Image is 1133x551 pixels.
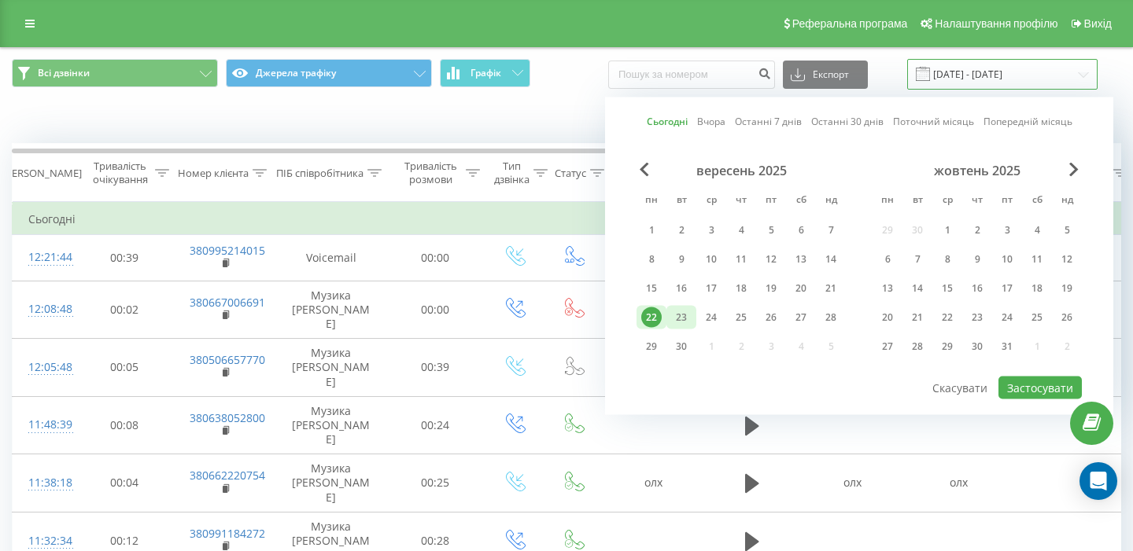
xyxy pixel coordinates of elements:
[190,468,265,483] a: 380662220754
[761,278,781,299] div: 19
[641,249,662,270] div: 8
[967,307,987,328] div: 23
[906,189,929,213] abbr: вівторок
[783,61,868,89] button: Експорт
[726,277,756,300] div: чт 18 вер 2025 р.
[1027,249,1047,270] div: 11
[696,219,726,242] div: ср 3 вер 2025 р.
[962,335,992,358] div: чт 30 жовт 2025 р.
[932,306,962,329] div: ср 22 жовт 2025 р.
[936,189,959,213] abbr: середа
[1079,462,1117,500] div: Open Intercom Messenger
[28,294,60,325] div: 12:08:48
[76,235,174,281] td: 00:39
[640,189,663,213] abbr: понеділок
[937,249,958,270] div: 8
[76,454,174,512] td: 00:04
[1052,219,1082,242] div: нд 5 жовт 2025 р.
[998,377,1082,399] button: Застосувати
[276,396,386,454] td: Музика [PERSON_NAME]
[937,336,958,357] div: 29
[1057,220,1077,241] div: 5
[756,306,786,329] div: пт 26 вер 2025 р.
[873,306,902,329] div: пн 20 жовт 2025 р.
[190,352,265,367] a: 380506657770
[637,306,666,329] div: пн 22 вер 2025 р.
[877,336,898,357] div: 27
[873,335,902,358] div: пн 27 жовт 2025 р.
[756,277,786,300] div: пт 19 вер 2025 р.
[641,307,662,328] div: 22
[697,114,725,129] a: Вчора
[761,307,781,328] div: 26
[791,278,811,299] div: 20
[608,61,775,89] input: Пошук за номером
[666,335,696,358] div: вт 30 вер 2025 р.
[731,220,751,241] div: 4
[932,219,962,242] div: ср 1 жовт 2025 р.
[902,248,932,271] div: вт 7 жовт 2025 р.
[670,189,693,213] abbr: вівторок
[937,278,958,299] div: 15
[1057,278,1077,299] div: 19
[967,336,987,357] div: 30
[821,307,841,328] div: 28
[786,277,816,300] div: сб 20 вер 2025 р.
[924,377,996,399] button: Скасувати
[1027,307,1047,328] div: 25
[992,335,1022,358] div: пт 31 жовт 2025 р.
[967,220,987,241] div: 2
[1022,248,1052,271] div: сб 11 жовт 2025 р.
[38,67,90,79] span: Всі дзвінки
[786,219,816,242] div: сб 6 вер 2025 р.
[178,167,249,180] div: Номер клієнта
[701,307,722,328] div: 24
[811,114,884,129] a: Останні 30 днів
[997,220,1017,241] div: 3
[386,396,485,454] td: 00:24
[962,306,992,329] div: чт 23 жовт 2025 р.
[641,278,662,299] div: 15
[28,468,60,498] div: 11:38:18
[637,335,666,358] div: пн 29 вер 2025 р.
[671,278,692,299] div: 16
[873,277,902,300] div: пн 13 жовт 2025 р.
[190,526,265,541] a: 380991184272
[276,281,386,339] td: Музика [PERSON_NAME]
[276,235,386,281] td: Voicemail
[637,219,666,242] div: пн 1 вер 2025 р.
[819,189,843,213] abbr: неділя
[967,249,987,270] div: 9
[701,220,722,241] div: 3
[1057,307,1077,328] div: 26
[726,248,756,271] div: чт 11 вер 2025 р.
[190,295,265,310] a: 380667006691
[76,339,174,397] td: 00:05
[666,248,696,271] div: вт 9 вер 2025 р.
[821,220,841,241] div: 7
[992,306,1022,329] div: пт 24 жовт 2025 р.
[816,306,846,329] div: нд 28 вер 2025 р.
[786,248,816,271] div: сб 13 вер 2025 р.
[1052,306,1082,329] div: нд 26 жовт 2025 р.
[89,160,151,186] div: Тривалість очікування
[276,454,386,512] td: Музика [PERSON_NAME]
[761,249,781,270] div: 12
[761,220,781,241] div: 5
[816,277,846,300] div: нд 21 вер 2025 р.
[1025,189,1049,213] abbr: субота
[726,306,756,329] div: чт 25 вер 2025 р.
[1057,249,1077,270] div: 12
[1069,163,1079,177] span: Next Month
[756,219,786,242] div: пт 5 вер 2025 р.
[816,219,846,242] div: нд 7 вер 2025 р.
[1022,306,1052,329] div: сб 25 жовт 2025 р.
[603,454,705,512] td: олх
[76,396,174,454] td: 00:08
[932,335,962,358] div: ср 29 жовт 2025 р.
[640,163,649,177] span: Previous Month
[821,249,841,270] div: 14
[696,306,726,329] div: ср 24 вер 2025 р.
[637,277,666,300] div: пн 15 вер 2025 р.
[791,249,811,270] div: 13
